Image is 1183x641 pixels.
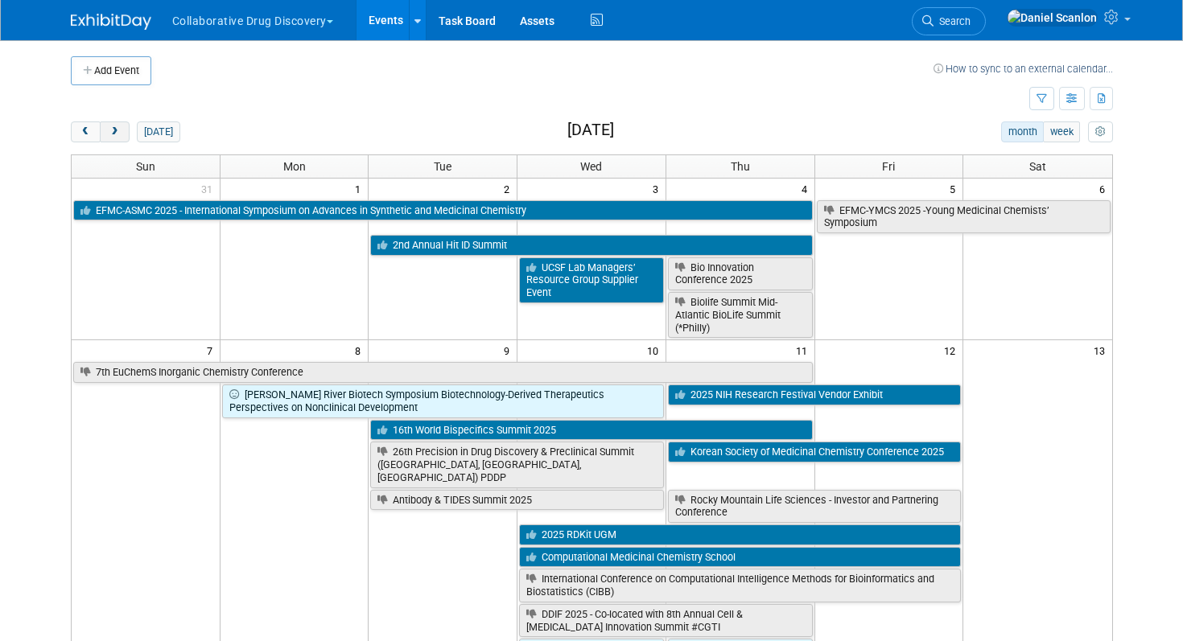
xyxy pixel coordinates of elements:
span: 5 [948,179,962,199]
span: Mon [283,160,306,173]
img: Daniel Scanlon [1007,9,1098,27]
span: Thu [731,160,750,173]
span: 8 [353,340,368,360]
button: [DATE] [137,121,179,142]
span: 31 [200,179,220,199]
a: 7th EuChemS Inorganic Chemistry Conference [73,362,813,383]
span: 3 [651,179,666,199]
a: Computational Medicinal Chemistry School [519,547,961,568]
span: 6 [1098,179,1112,199]
h2: [DATE] [567,121,614,139]
span: Sun [136,160,155,173]
button: Add Event [71,56,151,85]
span: 2 [502,179,517,199]
a: Biolife Summit Mid-Atlantic BioLife Summit (*Philly) [668,292,813,338]
i: Personalize Calendar [1095,127,1106,138]
span: 13 [1092,340,1112,360]
a: Korean Society of Medicinal Chemistry Conference 2025 [668,442,961,462]
span: 12 [942,340,962,360]
a: EFMC-YMCS 2025 -Young Medicinal Chemists’ Symposium [817,200,1111,233]
button: next [100,121,130,142]
button: prev [71,121,101,142]
a: 2025 NIH Research Festival Vendor Exhibit [668,384,961,405]
span: 1 [353,179,368,199]
span: 7 [205,340,220,360]
a: Rocky Mountain Life Sciences - Investor and Partnering Conference [668,490,961,523]
button: myCustomButton [1088,121,1112,142]
button: week [1043,121,1080,142]
span: Tue [434,160,451,173]
a: DDIF 2025 - Co-located with 8th Annual Cell & [MEDICAL_DATA] Innovation Summit #CGTI [519,604,812,637]
span: 10 [645,340,666,360]
a: Bio Innovation Conference 2025 [668,257,813,290]
a: UCSF Lab Managers’ Resource Group Supplier Event [519,257,664,303]
a: 2025 RDKit UGM [519,524,961,545]
span: 4 [800,179,814,199]
span: Sat [1029,160,1046,173]
span: Search [934,15,971,27]
a: Search [912,7,986,35]
img: ExhibitDay [71,14,151,30]
a: 2nd Annual Hit ID Summit [370,235,812,256]
span: 11 [794,340,814,360]
span: 9 [502,340,517,360]
a: Antibody & TIDES Summit 2025 [370,490,663,511]
a: 16th World Bispecifics Summit 2025 [370,420,812,441]
a: 26th Precision in Drug Discovery & Preclinical Summit ([GEOGRAPHIC_DATA], [GEOGRAPHIC_DATA], [GEO... [370,442,663,487]
span: Wed [580,160,602,173]
a: EFMC-ASMC 2025 - International Symposium on Advances in Synthetic and Medicinal Chemistry [73,200,813,221]
span: Fri [882,160,895,173]
a: International Conference on Computational Intelligence Methods for Bioinformatics and Biostatisti... [519,569,961,602]
button: month [1001,121,1044,142]
a: How to sync to an external calendar... [934,63,1113,75]
a: [PERSON_NAME] River Biotech Symposium Biotechnology-Derived Therapeutics Perspectives on Nonclini... [222,384,664,417]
